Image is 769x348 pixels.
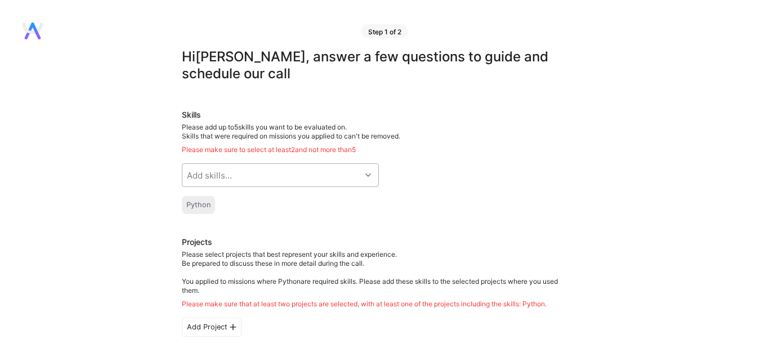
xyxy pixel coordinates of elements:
div: Projects [182,237,212,248]
div: Skills [182,109,576,121]
div: Add Project [182,318,242,337]
i: icon Chevron [365,172,371,178]
div: Please make sure to select at least 2 and not more than 5 [182,145,576,154]
div: Please select projects that best represent your skills and experience. Be prepared to discuss the... [182,250,576,309]
div: Step 1 of 2 [361,24,408,38]
div: Please add up to 5 skills you want to be evaluated on. [182,123,576,154]
i: icon PlusBlackFlat [230,324,236,331]
div: Add skills... [187,169,232,181]
div: Python [186,200,211,209]
span: Skills that were required on missions you applied to can't be removed. [182,132,400,140]
div: Please make sure that at least two projects are selected, with at least one of the projects inclu... [182,300,576,309]
div: Hi [PERSON_NAME] , answer a few questions to guide and schedule our call [182,48,576,82]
